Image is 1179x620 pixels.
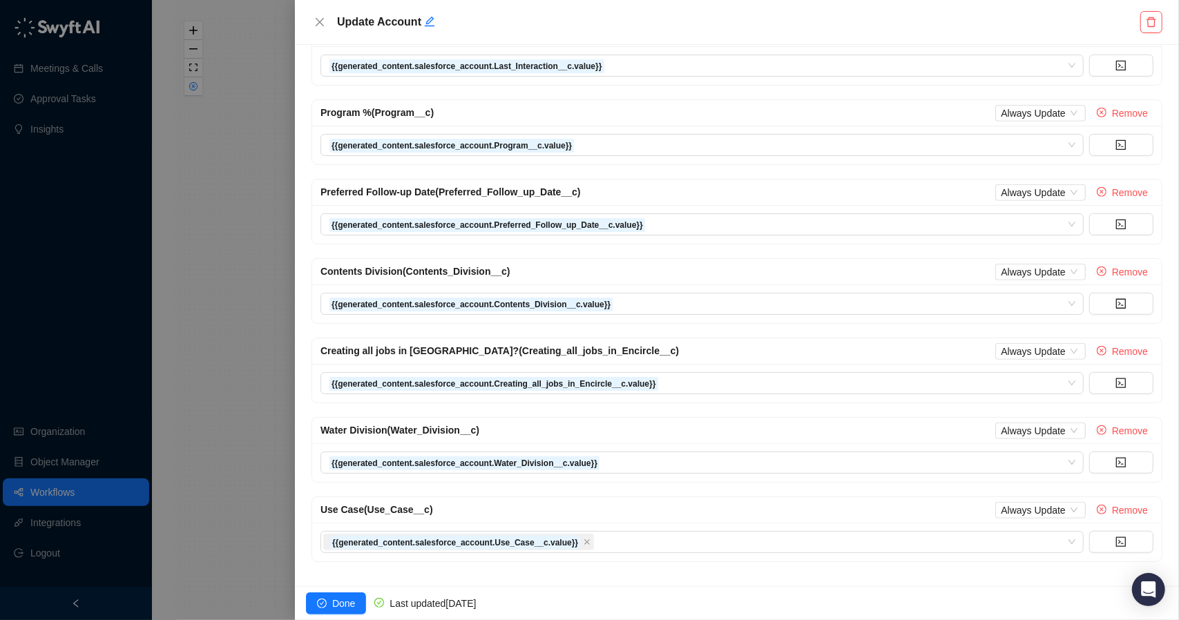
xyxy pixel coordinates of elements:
button: Done [306,592,366,614]
span: Always Update [1001,423,1080,438]
span: code [1115,298,1127,309]
span: close-circle [1097,267,1106,276]
span: Always Update [1001,264,1080,280]
span: check-circle [317,599,327,608]
strong: {{generated_content.salesforce_account.Water_Division__c.value}} [332,458,597,468]
span: Remove [1112,264,1148,280]
span: Contents Division (Contents_Division__c) [320,266,510,277]
div: Open Intercom Messenger [1132,573,1165,606]
strong: {{generated_content.salesforce_account.Program__c.value}} [332,141,572,151]
span: close-circle [1097,505,1106,514]
button: Edit [424,14,435,30]
span: Remove [1112,185,1148,200]
span: code [1115,378,1127,389]
button: Close [311,14,328,30]
span: Preferred Follow-up Date (Preferred_Follow_up_Date__c) [320,186,581,197]
span: code [1115,219,1127,230]
strong: {{generated_content.salesforce_account.Creating_all_jobs_in_Encircle__c.value}} [332,379,656,389]
span: Done [332,596,355,611]
button: Remove [1091,423,1153,439]
span: close [314,17,325,28]
strong: {{generated_content.salesforce_account.Last_Interaction__c.value}} [332,61,602,71]
span: Remove [1112,106,1148,121]
span: Always Update [1001,185,1080,200]
span: Remove [1112,503,1148,518]
span: code [1115,60,1127,71]
span: delete [1146,17,1157,28]
span: Always Update [1001,344,1080,359]
span: Water Division (Water_Division__c) [320,425,479,436]
span: Remove [1112,344,1148,359]
button: Remove [1091,264,1153,280]
span: close [584,539,591,545]
span: close-circle [1097,425,1106,435]
span: code [1115,457,1127,468]
button: Remove [1091,184,1153,201]
strong: {{generated_content.salesforce_account.Use_Case__c.value}} [332,538,578,548]
strong: {{generated_content.salesforce_account.Contents_Division__c.value}} [332,300,611,309]
button: Remove [1091,105,1153,122]
span: Program % (Program__c) [320,107,434,118]
h5: Update Account [337,14,1137,30]
span: Use Case (Use_Case__c) [320,504,433,515]
span: Creating all jobs in [GEOGRAPHIC_DATA]? (Creating_all_jobs_in_Encircle__c) [320,345,679,356]
strong: {{generated_content.salesforce_account.Preferred_Follow_up_Date__c.value}} [332,220,643,230]
span: edit [424,16,435,27]
span: Last updated [DATE] [390,598,476,609]
span: close-circle [1097,187,1106,197]
button: Remove [1091,502,1153,519]
span: Always Update [1001,106,1080,121]
span: code [1115,139,1127,151]
span: Remove [1112,423,1148,438]
span: Always Update [1001,503,1080,518]
span: code [1115,536,1127,548]
button: Remove [1091,343,1153,360]
span: close-circle [1097,108,1106,117]
span: close-circle [1097,346,1106,356]
span: check-circle [374,598,384,608]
